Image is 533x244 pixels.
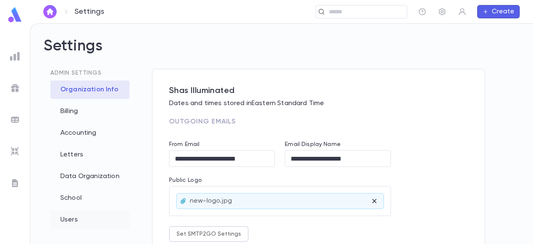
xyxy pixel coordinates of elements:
[75,7,104,16] p: Settings
[169,118,236,125] span: Outgoing Emails
[169,226,249,242] button: Set SMTP2GO Settings
[44,37,520,69] h2: Settings
[190,197,232,205] p: new-logo.jpg
[10,178,20,188] img: letters_grey.7941b92b52307dd3b8a917253454ce1c.svg
[50,211,130,229] div: Users
[10,83,20,93] img: campaigns_grey.99e729a5f7ee94e3726e6486bddda8f1.svg
[7,7,23,23] img: logo
[50,80,130,99] div: Organization Info
[50,189,130,207] div: School
[50,146,130,164] div: Letters
[50,70,102,76] span: Admin Settings
[10,146,20,156] img: imports_grey.530a8a0e642e233f2baf0ef88e8c9fcb.svg
[10,115,20,125] img: batches_grey.339ca447c9d9533ef1741baa751efc33.svg
[169,99,468,108] p: Dates and times stored in Eastern Standard Time
[50,167,130,186] div: Data Organization
[50,102,130,121] div: Billing
[169,86,468,96] span: Shas Illuminated
[169,177,391,186] p: Public Logo
[477,5,520,18] button: Create
[285,141,341,148] label: Email Display Name
[169,141,199,148] label: From Email
[50,124,130,142] div: Accounting
[45,8,55,15] img: home_white.a664292cf8c1dea59945f0da9f25487c.svg
[10,51,20,61] img: reports_grey.c525e4749d1bce6a11f5fe2a8de1b229.svg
